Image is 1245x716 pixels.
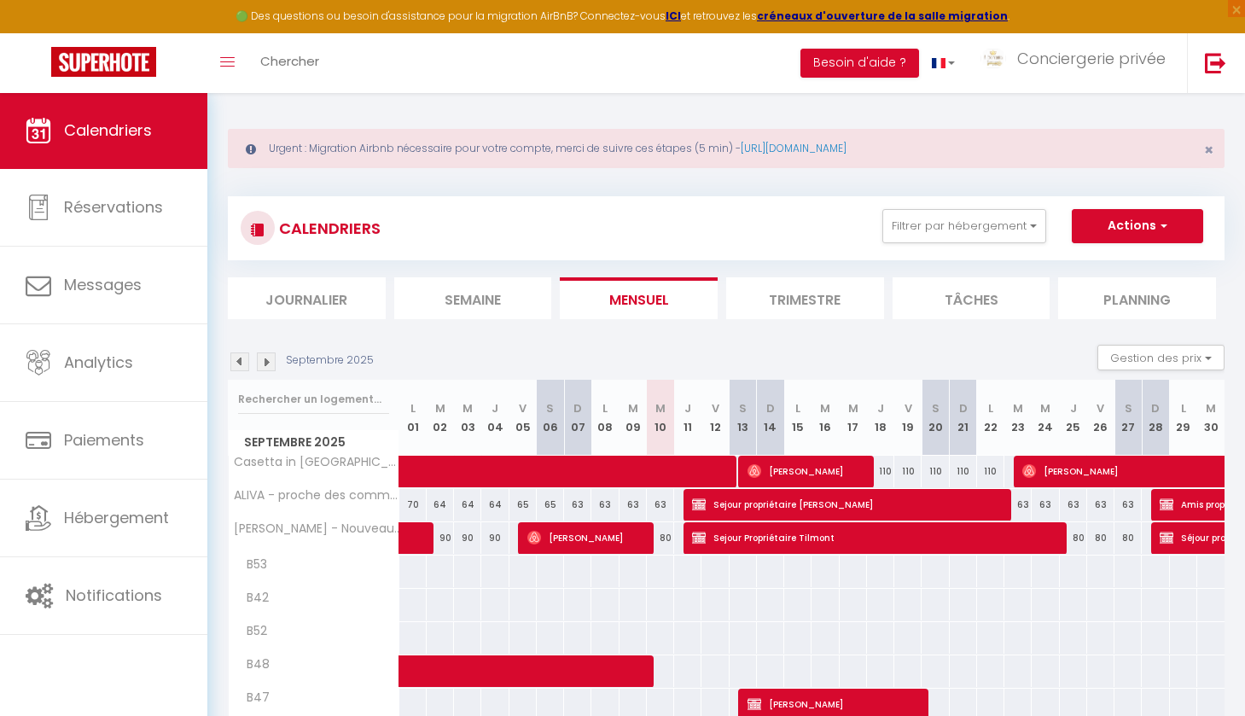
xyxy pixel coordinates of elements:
[560,277,718,319] li: Mensuel
[519,400,527,416] abbr: V
[932,400,940,416] abbr: S
[766,400,775,416] abbr: D
[867,380,894,456] th: 18
[427,489,454,521] div: 64
[739,400,747,416] abbr: S
[1072,209,1203,243] button: Actions
[537,489,564,521] div: 65
[228,277,386,319] li: Journalier
[573,400,582,416] abbr: D
[905,400,912,416] abbr: V
[228,129,1225,168] div: Urgent : Migration Airbnb nécessaire pour votre compte, merci de suivre ces étapes (5 min) -
[922,380,949,456] th: 20
[1032,380,1059,456] th: 24
[950,380,977,456] th: 21
[1204,143,1213,158] button: Close
[231,489,402,502] span: ALIVA - proche des commerces.
[620,489,647,521] div: 63
[894,456,922,487] div: 110
[988,400,993,416] abbr: L
[394,277,552,319] li: Semaine
[628,400,638,416] abbr: M
[1060,489,1087,521] div: 63
[950,456,977,487] div: 110
[602,400,608,416] abbr: L
[454,522,481,554] div: 90
[1070,400,1077,416] abbr: J
[894,380,922,456] th: 19
[492,400,498,416] abbr: J
[1060,522,1087,554] div: 80
[64,429,144,451] span: Paiements
[959,400,968,416] abbr: D
[840,380,867,456] th: 17
[238,384,389,415] input: Rechercher un logement...
[64,119,152,141] span: Calendriers
[1151,400,1160,416] abbr: D
[741,141,846,155] a: [URL][DOMAIN_NAME]
[812,380,839,456] th: 16
[231,589,295,608] span: B42
[712,400,719,416] abbr: V
[1204,139,1213,160] span: ×
[692,488,1002,521] span: Sejour propriétaire [PERSON_NAME]
[748,455,866,487] span: [PERSON_NAME]
[463,400,473,416] abbr: M
[427,380,454,456] th: 02
[481,489,509,521] div: 64
[666,9,681,23] a: ICI
[1125,400,1132,416] abbr: S
[231,556,295,574] span: B53
[454,489,481,521] div: 64
[800,49,919,78] button: Besoin d'aide ?
[454,380,481,456] th: 03
[247,33,332,93] a: Chercher
[275,209,381,247] h3: CALENDRIERS
[64,274,142,295] span: Messages
[527,521,646,554] span: [PERSON_NAME]
[877,400,884,416] abbr: J
[509,380,537,456] th: 05
[64,507,169,528] span: Hébergement
[1181,400,1186,416] abbr: L
[564,489,591,521] div: 63
[1197,380,1225,456] th: 30
[1087,522,1114,554] div: 80
[1087,380,1114,456] th: 26
[620,380,647,456] th: 09
[922,456,949,487] div: 110
[647,380,674,456] th: 10
[1017,48,1166,69] span: Conciergerie privée
[726,277,884,319] li: Trimestre
[481,522,509,554] div: 90
[1205,52,1226,73] img: logout
[757,9,1008,23] a: créneaux d'ouverture de la salle migration
[647,522,674,554] div: 80
[1013,400,1023,416] abbr: M
[286,352,374,369] p: Septembre 2025
[647,489,674,521] div: 63
[1097,400,1104,416] abbr: V
[1114,522,1142,554] div: 80
[410,400,416,416] abbr: L
[231,622,295,641] span: B52
[684,400,691,416] abbr: J
[795,400,800,416] abbr: L
[1060,380,1087,456] th: 25
[1040,400,1050,416] abbr: M
[1087,489,1114,521] div: 63
[64,196,163,218] span: Réservations
[509,489,537,521] div: 65
[1170,380,1197,456] th: 29
[701,380,729,456] th: 12
[1004,380,1032,456] th: 23
[977,380,1004,456] th: 22
[980,49,1006,68] img: ...
[229,430,399,455] span: Septembre 2025
[820,400,830,416] abbr: M
[231,689,295,707] span: B47
[757,380,784,456] th: 14
[51,47,156,77] img: Super Booking
[1114,489,1142,521] div: 63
